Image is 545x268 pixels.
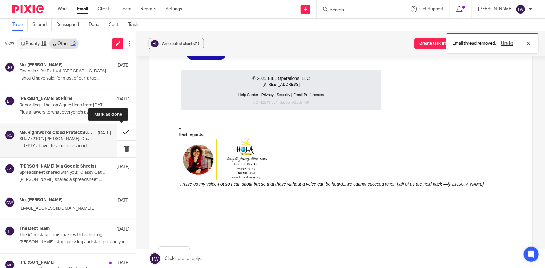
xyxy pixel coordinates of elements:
[18,39,49,49] a: Priority18
[19,76,130,81] p: I should have said, for most of our larger...
[19,164,96,169] h4: [PERSON_NAME] (via Google Sheets)
[19,260,55,265] h4: [PERSON_NAME]
[116,62,130,69] p: [DATE]
[516,4,526,14] img: svg%3E
[22,28,101,33] span: < >
[162,42,199,46] span: Associated clients
[19,170,108,175] p: Spreadsheet shared with you: "Classy Caterer"
[89,19,104,31] a: Done
[58,6,68,12] a: Work
[19,206,130,211] p: [EMAIL_ADDRESS][DOMAIN_NAME]...
[109,19,123,31] a: Sent
[73,212,131,219] td: © 2025 BILL Operations, LLC
[19,130,95,135] h4: Me, Rightworks Cloud Protect Support
[19,110,130,115] p: Plus answers to what everyone's asking about...
[96,230,97,235] span: |
[128,19,143,31] a: Trash
[19,226,50,231] h4: The Dext Team
[9,47,83,52] a: [EMAIL_ADDRESS][DOMAIN_NAME]
[499,40,515,47] button: Undo
[116,260,130,266] p: [DATE]
[81,230,82,235] span: |
[5,226,15,236] img: svg%3E
[116,96,130,102] p: [DATE]
[158,246,190,258] a: Forward
[25,28,98,33] a: [EMAIL_ADDRESS][DOMAIN_NAME]
[5,197,15,207] img: svg%3E
[19,240,130,245] p: [PERSON_NAME], stop guessing and start proving your tech...
[19,69,108,74] p: Financials for Flats at [GEOGRAPHIC_DATA]
[5,96,15,106] img: svg%3E
[19,103,108,108] p: Recording + the top 3 questions from [DATE] webinar
[98,6,111,12] a: Clients
[12,188,42,194] a: View Invoice
[5,130,15,140] img: svg%3E
[98,230,111,235] a: Security
[19,197,63,203] h4: Me, [PERSON_NAME]
[12,152,192,167] p: You don’t need to do anything. Once processed, we’ll let you know when the payment is on the way.
[77,6,88,12] a: Email
[19,144,111,149] p: --REPLY above this line to respond-- ...
[141,6,156,12] a: Reports
[453,40,496,46] p: Email thread removed.
[116,197,130,204] p: [DATE]
[7,118,47,130] p: $5,000.00
[78,146,127,151] strong: What happens next?
[19,96,72,101] h4: [PERSON_NAME] at Hiline
[8,73,26,85] img: BILL Logo
[12,5,44,13] img: Pixie
[19,177,130,183] p: [PERSON_NAME] shared a spreadsheet ...
[49,39,78,49] a: Other13
[5,62,15,72] img: svg%3E
[98,130,111,136] p: [DATE]
[116,164,130,170] p: [DATE]
[71,41,76,46] div: 13
[8,133,46,139] p: Bill amount
[60,230,80,235] a: Help Center
[121,6,131,12] a: Team
[5,164,15,174] img: svg%3E
[5,40,14,47] span: View
[19,232,108,238] p: The #1 mistake firms make with technology - [DATE] at 1:00PM EST
[115,230,145,235] a: Email Preferences
[150,39,160,48] img: svg%3E
[8,86,197,111] h1: Room To Read created a new bill for invoice #2030-0025
[75,238,130,242] span: d-247b294348674f0fa385cfa6100b44d0
[73,219,131,225] td: [STREET_ADDRESS]
[12,19,28,31] a: To do
[113,230,114,235] span: |
[19,62,63,68] h4: Me, [PERSON_NAME]
[116,226,130,232] p: [DATE]
[83,230,95,235] a: Privacy
[41,41,46,46] div: 18
[56,19,84,31] a: Reassigned
[195,42,199,46] span: (1)
[11,28,21,33] strong: BILL
[12,167,192,175] p: In the meantime, you can view the invoice details or track the payment status.
[19,136,93,142] p: SR#772104\ [PERSON_NAME]: Computer Running Slow
[32,19,52,31] a: Shared
[149,38,204,49] button: Associated clients(1)
[166,6,182,12] a: Settings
